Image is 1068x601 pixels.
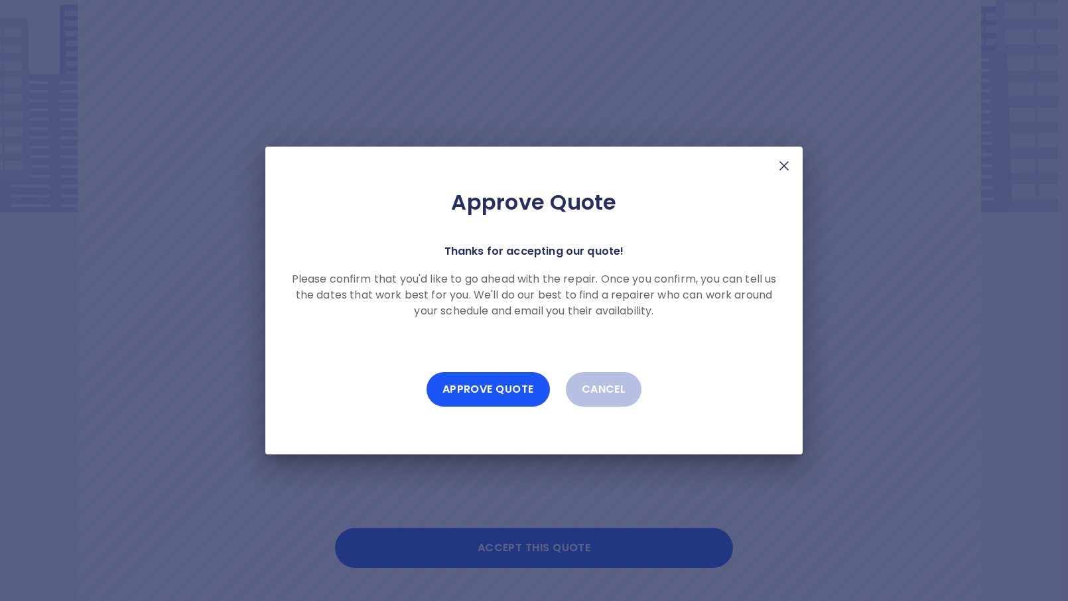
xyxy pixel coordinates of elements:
h2: Approve Quote [287,189,781,216]
img: X Mark [776,158,792,174]
button: Cancel [566,372,642,407]
p: Thanks for accepting our quote! [444,242,624,261]
button: Approve Quote [427,372,550,407]
p: Please confirm that you'd like to go ahead with the repair. Once you confirm, you can tell us the... [287,271,781,319]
